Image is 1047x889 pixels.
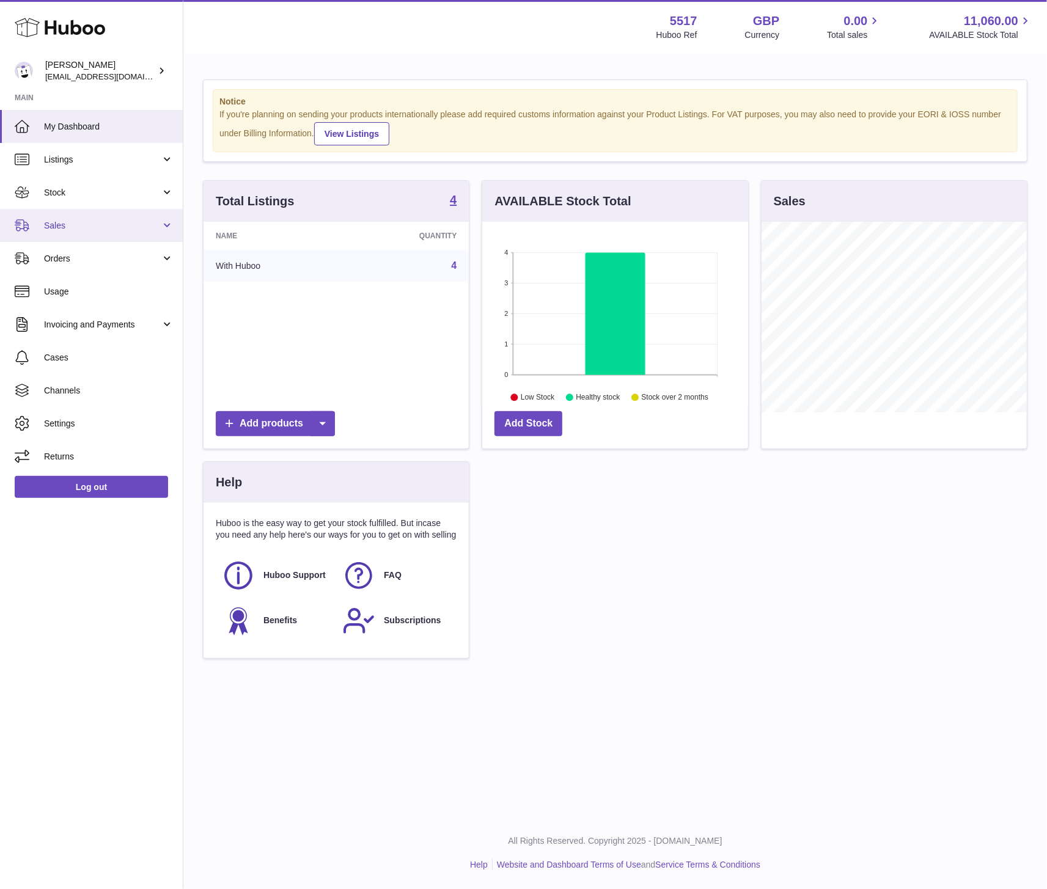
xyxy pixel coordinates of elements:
span: Orders [44,253,161,265]
strong: 4 [450,194,457,206]
text: 1 [505,340,509,348]
a: Huboo Support [222,559,330,592]
a: Add Stock [494,411,562,436]
a: Help [470,860,488,869]
a: Benefits [222,604,330,637]
li: and [493,859,760,871]
a: 4 [451,260,457,271]
th: Quantity [343,222,469,250]
a: Log out [15,476,168,498]
div: If you're planning on sending your products internationally please add required customs informati... [219,109,1011,145]
span: Returns [44,451,174,463]
a: FAQ [342,559,450,592]
div: Huboo Ref [656,29,697,41]
th: Name [204,222,343,250]
text: 0 [505,371,509,378]
p: All Rights Reserved. Copyright 2025 - [DOMAIN_NAME] [193,835,1037,847]
h3: Sales [774,193,806,210]
td: With Huboo [204,250,343,282]
a: Subscriptions [342,604,450,637]
span: 0.00 [844,13,868,29]
span: AVAILABLE Stock Total [929,29,1032,41]
strong: Notice [219,96,1011,108]
span: My Dashboard [44,121,174,133]
p: Huboo is the easy way to get your stock fulfilled. But incase you need any help here's our ways f... [216,518,457,541]
a: Service Terms & Conditions [655,860,760,869]
a: 0.00 Total sales [827,13,881,41]
h3: Help [216,474,242,491]
span: Total sales [827,29,881,41]
span: Subscriptions [384,615,441,626]
text: Healthy stock [576,393,621,401]
span: Benefits [263,615,297,626]
span: 11,060.00 [964,13,1018,29]
text: 4 [505,249,509,256]
text: Low Stock [521,393,555,401]
span: Channels [44,385,174,397]
span: FAQ [384,569,402,581]
span: [EMAIL_ADDRESS][DOMAIN_NAME] [45,71,180,81]
span: Cases [44,352,174,364]
text: 2 [505,310,509,317]
h3: Total Listings [216,193,295,210]
div: Currency [745,29,780,41]
span: Sales [44,220,161,232]
span: Stock [44,187,161,199]
a: Add products [216,411,335,436]
div: [PERSON_NAME] [45,59,155,82]
span: Invoicing and Payments [44,319,161,331]
span: Huboo Support [263,569,326,581]
a: 11,060.00 AVAILABLE Stock Total [929,13,1032,41]
span: Usage [44,286,174,298]
span: Listings [44,154,161,166]
text: Stock over 2 months [642,393,708,401]
a: View Listings [314,122,389,145]
a: 4 [450,194,457,208]
strong: 5517 [670,13,697,29]
text: 3 [505,279,509,287]
a: Website and Dashboard Terms of Use [497,860,641,869]
h3: AVAILABLE Stock Total [494,193,631,210]
strong: GBP [753,13,779,29]
span: Settings [44,418,174,430]
img: alessiavanzwolle@hotmail.com [15,62,33,80]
